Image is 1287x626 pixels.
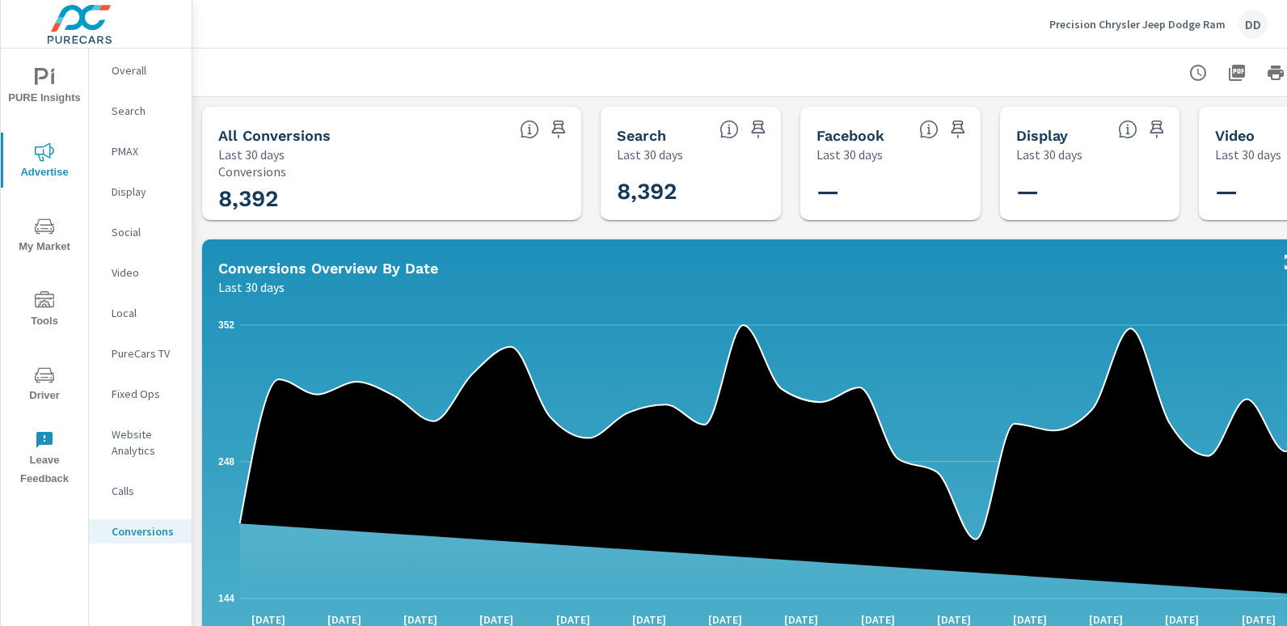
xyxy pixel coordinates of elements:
h5: Search [617,127,666,144]
div: Fixed Ops [89,382,192,406]
div: nav menu [1,49,88,495]
h3: 8,392 [218,185,565,213]
text: 144 [218,593,234,604]
p: Last 30 days [1215,145,1281,164]
h5: Video [1215,127,1255,144]
div: DD [1238,10,1268,39]
span: Save this to your personalized report [945,116,971,142]
p: Last 30 days [817,145,883,164]
div: PureCars TV [89,341,192,366]
h3: 8,392 [617,178,830,205]
p: Conversions [218,164,565,179]
span: Tools [6,291,83,331]
span: Save this to your personalized report [546,116,572,142]
p: Last 30 days [617,145,683,164]
p: Last 30 days [218,145,285,164]
h5: Facebook [817,127,884,144]
span: All Conversions include Actions, Leads and Unmapped Conversions [520,120,539,139]
span: Leave Feedback [6,430,83,489]
div: Video [89,260,192,285]
h5: All Conversions [218,127,331,144]
span: Save this to your personalized report [1144,116,1170,142]
p: Video [112,264,179,281]
text: 248 [218,456,234,467]
p: Local [112,305,179,321]
div: PMAX [89,139,192,163]
p: Calls [112,483,179,499]
span: All conversions reported from Facebook with duplicates filtered out [919,120,939,139]
h3: — [817,178,1030,205]
p: PureCars TV [112,345,179,362]
p: Last 30 days [1016,145,1082,164]
div: Conversions [89,519,192,544]
span: Search Conversions include Actions, Leads and Unmapped Conversions. [719,120,739,139]
div: Website Analytics [89,422,192,463]
p: Website Analytics [112,426,179,459]
span: Driver [6,366,83,405]
span: Advertise [6,142,83,182]
button: "Export Report to PDF" [1221,57,1253,89]
div: Calls [89,479,192,503]
h3: — [1016,178,1230,205]
span: Display Conversions include Actions, Leads and Unmapped Conversions [1118,120,1137,139]
p: Precision Chrysler Jeep Dodge Ram [1049,17,1226,32]
p: Search [112,103,179,119]
p: Last 30 days [218,277,285,297]
div: Overall [89,58,192,82]
p: Conversions [112,523,179,539]
div: Local [89,301,192,325]
p: Display [112,184,179,200]
div: Display [89,180,192,204]
span: My Market [6,217,83,256]
p: PMAX [112,143,179,159]
span: Save this to your personalized report [745,116,771,142]
div: Search [89,99,192,123]
h5: Conversions Overview By Date [218,260,438,277]
text: 352 [218,319,234,331]
h5: Display [1016,127,1068,144]
span: PURE Insights [6,68,83,108]
p: Overall [112,62,179,78]
p: Social [112,224,179,240]
p: Fixed Ops [112,386,179,402]
div: Social [89,220,192,244]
